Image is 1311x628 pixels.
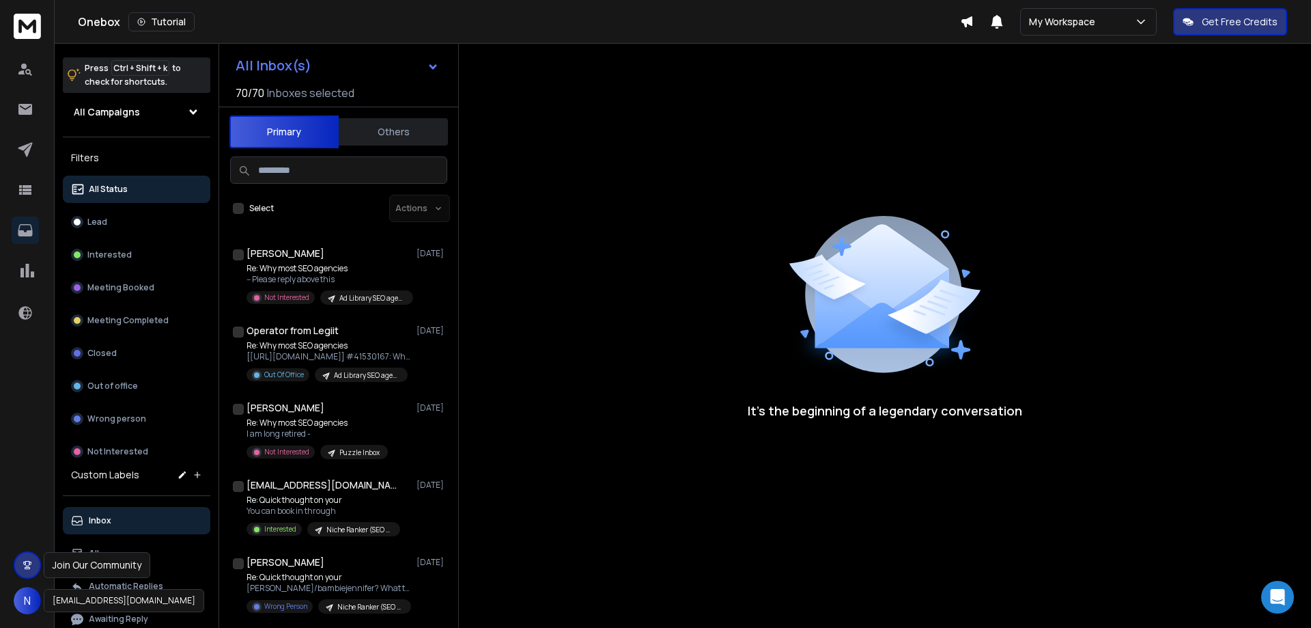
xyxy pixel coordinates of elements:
[264,601,307,612] p: Wrong Person
[63,307,210,334] button: Meeting Completed
[63,241,210,269] button: Interested
[229,115,339,148] button: Primary
[87,413,146,424] p: Wrong person
[326,525,392,535] p: Niche Ranker (SEO agencies)
[339,117,448,147] button: Others
[225,52,450,79] button: All Inbox(s)
[1029,15,1101,29] p: My Workspace
[246,351,410,362] p: [[URL][DOMAIN_NAME]] #41530167: Why most SEO agencies
[87,315,169,326] p: Meeting Completed
[1202,15,1278,29] p: Get Free Credits
[87,282,154,293] p: Meeting Booked
[264,524,296,534] p: Interested
[236,59,311,72] h1: All Inbox(s)
[128,12,195,31] button: Tutorial
[63,98,210,126] button: All Campaigns
[246,263,410,274] p: Re: Why most SEO agencies
[1261,581,1294,614] div: Open Intercom Messenger
[337,602,403,612] p: Niche Ranker (SEO agencies)
[71,468,139,482] h3: Custom Labels
[63,507,210,534] button: Inbox
[246,506,400,517] p: You can book in through
[246,274,410,285] p: -- Please reply above this
[339,293,405,303] p: Ad Library SEO agencies
[87,446,148,457] p: Not Interested
[249,203,274,214] label: Select
[334,370,399,381] p: Ad Library SEO agencies
[87,249,132,260] p: Interested
[246,247,324,260] h1: [PERSON_NAME]
[63,176,210,203] button: All Status
[1173,8,1287,36] button: Get Free Credits
[89,515,111,526] p: Inbox
[63,372,210,400] button: Out of office
[63,540,210,567] button: All
[246,478,397,492] h1: [EMAIL_ADDRESS][DOMAIN_NAME]
[246,340,410,351] p: Re: Why most SEO agencies
[63,405,210,433] button: Wrong person
[89,614,148,625] p: Awaiting Reply
[63,274,210,301] button: Meeting Booked
[264,370,304,380] p: Out Of Office
[417,248,447,259] p: [DATE]
[63,438,210,465] button: Not Interested
[78,12,960,31] div: Onebox
[417,402,447,413] p: [DATE]
[63,573,210,600] button: Automatic Replies
[417,325,447,336] p: [DATE]
[63,208,210,236] button: Lead
[74,105,140,119] h1: All Campaigns
[246,428,388,439] p: I am long retired -
[14,587,41,614] button: N
[111,60,169,76] span: Ctrl + Shift + k
[246,556,324,569] h1: [PERSON_NAME]
[63,148,210,167] h3: Filters
[246,324,339,338] h1: Operator from Legiit
[748,401,1022,420] p: It’s the beginning of a legendary conversation
[246,401,324,415] h1: [PERSON_NAME]
[264,292,309,303] p: Not Interested
[246,418,388,428] p: Re: Why most SEO agencies
[246,583,410,594] p: [PERSON_NAME]/bambiejennifer? What the....? Best Regards,
[417,480,447,491] p: [DATE]
[89,548,99,559] p: All
[44,552,150,578] div: Join Our Community
[87,348,117,359] p: Closed
[246,495,400,506] p: Re: Quick thought on your
[44,589,204,612] div: [EMAIL_ADDRESS][DOMAIN_NAME]
[85,62,181,89] p: Press to check for shortcuts.
[236,85,264,101] span: 70 / 70
[264,447,309,457] p: Not Interested
[87,217,107,228] p: Lead
[87,381,138,392] p: Out of office
[417,557,447,568] p: [DATE]
[267,85,354,101] h3: Inboxes selected
[63,340,210,367] button: Closed
[89,184,128,195] p: All Status
[89,581,163,592] p: Automatic Replies
[339,448,380,458] p: Puzzle Inbox
[246,572,410,583] p: Re: Quick thought on your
